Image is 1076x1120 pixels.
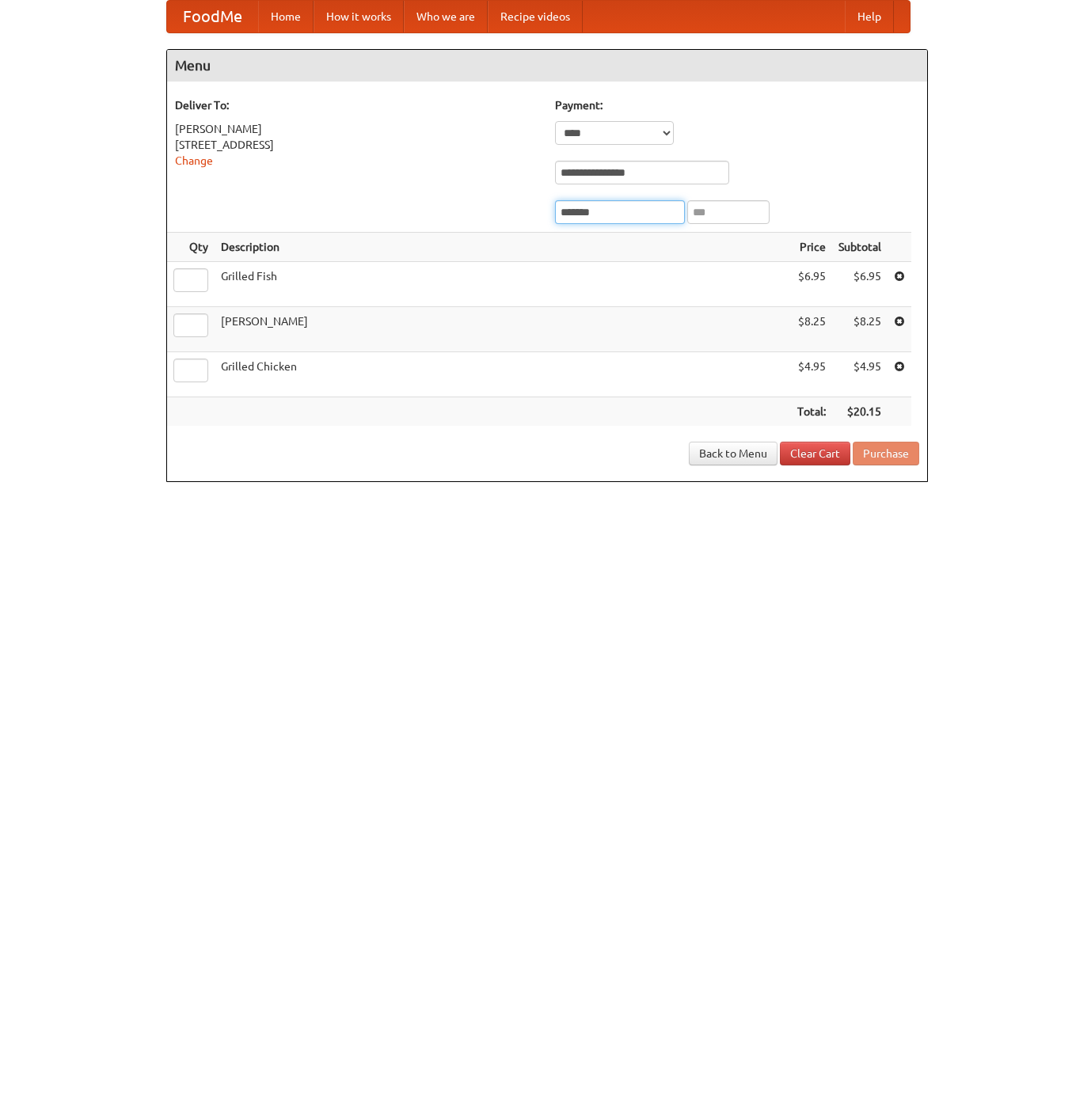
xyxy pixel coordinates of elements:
[832,233,888,262] th: Subtotal
[555,97,919,113] h5: Payment:
[832,397,888,427] th: $20.15
[845,1,894,32] a: Help
[175,137,539,153] div: [STREET_ADDRESS]
[791,262,832,307] td: $6.95
[832,352,888,397] td: $4.95
[215,233,791,262] th: Description
[780,442,850,465] a: Clear Cart
[175,121,539,137] div: [PERSON_NAME]
[791,352,832,397] td: $4.95
[404,1,488,32] a: Who we are
[167,233,215,262] th: Qty
[791,233,832,262] th: Price
[853,442,919,465] button: Purchase
[832,307,888,352] td: $8.25
[791,397,832,427] th: Total:
[832,262,888,307] td: $6.95
[175,154,213,167] a: Change
[215,307,791,352] td: [PERSON_NAME]
[258,1,314,32] a: Home
[215,352,791,397] td: Grilled Chicken
[488,1,583,32] a: Recipe videos
[314,1,404,32] a: How it works
[791,307,832,352] td: $8.25
[215,262,791,307] td: Grilled Fish
[167,50,927,82] h4: Menu
[689,442,778,465] a: Back to Menu
[167,1,258,32] a: FoodMe
[175,97,539,113] h5: Deliver To:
